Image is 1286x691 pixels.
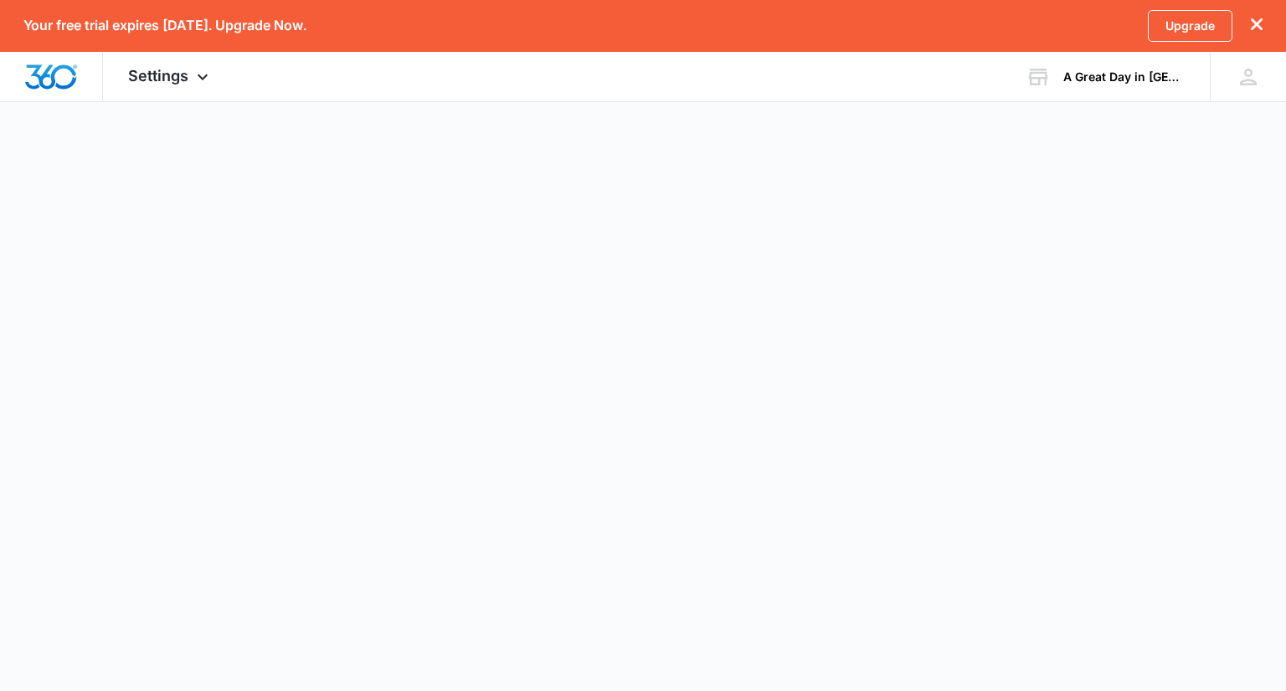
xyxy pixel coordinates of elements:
a: Upgrade [1148,10,1232,42]
div: Settings [103,52,238,101]
p: Your free trial expires [DATE]. Upgrade Now. [23,18,306,33]
button: dismiss this dialog [1251,18,1263,33]
span: Settings [128,67,188,84]
div: account name [1063,70,1186,84]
